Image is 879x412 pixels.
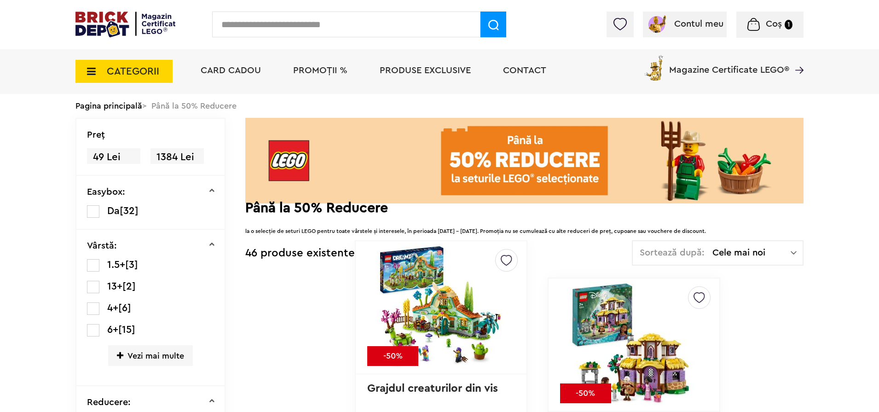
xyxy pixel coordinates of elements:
[75,102,142,110] a: Pagina principală
[87,398,131,407] p: Reducere:
[245,240,355,267] div: 46 produse existente
[293,66,347,75] a: PROMOȚII %
[674,19,723,29] span: Contul meu
[108,345,193,366] span: Vezi mai multe
[87,241,117,250] p: Vârstă:
[87,187,125,197] p: Easybox:
[150,148,204,166] span: 1384 Lei
[647,19,723,29] a: Contul meu
[367,383,498,394] a: Grajdul creaturilor din vis
[380,66,471,75] a: Produse exclusive
[640,248,705,257] span: Sortează după:
[569,280,698,409] img: Coliba Ashei
[125,260,138,270] span: [3]
[107,303,118,313] span: 4+
[122,281,136,291] span: [2]
[87,148,140,166] span: 49 Lei
[785,20,792,29] small: 1
[201,66,261,75] a: Card Cadou
[118,325,135,335] span: [15]
[107,325,118,335] span: 6+
[107,260,125,270] span: 1.5+
[118,303,131,313] span: [6]
[560,383,611,403] div: -50%
[107,281,122,291] span: 13+
[712,248,791,257] span: Cele mai noi
[789,53,804,63] a: Magazine Certificate LEGO®
[377,243,506,372] img: Grajdul creaturilor din vis
[120,206,139,216] span: [32]
[766,19,782,29] span: Coș
[107,66,159,76] span: CATEGORII
[367,346,418,366] div: -50%
[87,130,105,139] p: Preţ
[75,94,804,118] div: > Până la 50% Reducere
[669,53,789,75] span: Magazine Certificate LEGO®
[107,206,120,216] span: Da
[245,203,804,213] h2: Până la 50% Reducere
[245,217,804,236] div: la o selecție de seturi LEGO pentru toate vârstele și interesele, în perioada [DATE] - [DATE]. Pr...
[245,118,804,203] img: Landing page banner
[503,66,546,75] a: Contact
